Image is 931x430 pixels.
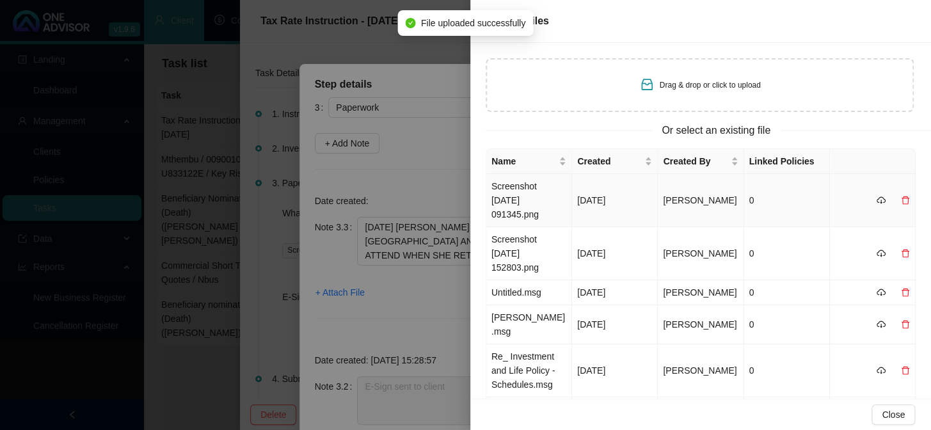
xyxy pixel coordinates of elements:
[663,319,736,330] span: [PERSON_NAME]
[572,149,658,174] th: Created
[877,249,886,258] span: cloud-download
[572,280,658,305] td: [DATE]
[663,154,728,168] span: Created By
[486,174,572,227] td: Screenshot [DATE] 091345.png
[651,122,781,138] span: Or select an existing file
[744,344,830,397] td: 0
[877,366,886,375] span: cloud-download
[406,18,416,28] span: check-circle
[901,249,910,258] span: delete
[882,408,905,422] span: Close
[577,154,642,168] span: Created
[660,81,761,90] span: Drag & drop or click to upload
[744,280,830,305] td: 0
[744,227,830,280] td: 0
[901,288,910,297] span: delete
[486,344,572,397] td: Re_ Investment and Life Policy - Schedules.msg
[663,195,736,205] span: [PERSON_NAME]
[486,149,572,174] th: Name
[744,174,830,227] td: 0
[877,320,886,329] span: cloud-download
[421,16,525,30] span: File uploaded successfully
[491,15,549,26] span: Attach Files
[572,174,658,227] td: [DATE]
[663,248,736,259] span: [PERSON_NAME]
[663,287,736,298] span: [PERSON_NAME]
[639,77,655,92] span: inbox
[663,365,736,376] span: [PERSON_NAME]
[901,320,910,329] span: delete
[486,305,572,344] td: [PERSON_NAME].msg
[871,404,915,425] button: Close
[658,149,744,174] th: Created By
[572,305,658,344] td: [DATE]
[877,196,886,205] span: cloud-download
[901,366,910,375] span: delete
[901,196,910,205] span: delete
[744,149,830,174] th: Linked Policies
[491,154,556,168] span: Name
[572,344,658,397] td: [DATE]
[877,288,886,297] span: cloud-download
[486,227,572,280] td: Screenshot [DATE] 152803.png
[572,227,658,280] td: [DATE]
[486,280,572,305] td: Untitled.msg
[744,305,830,344] td: 0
